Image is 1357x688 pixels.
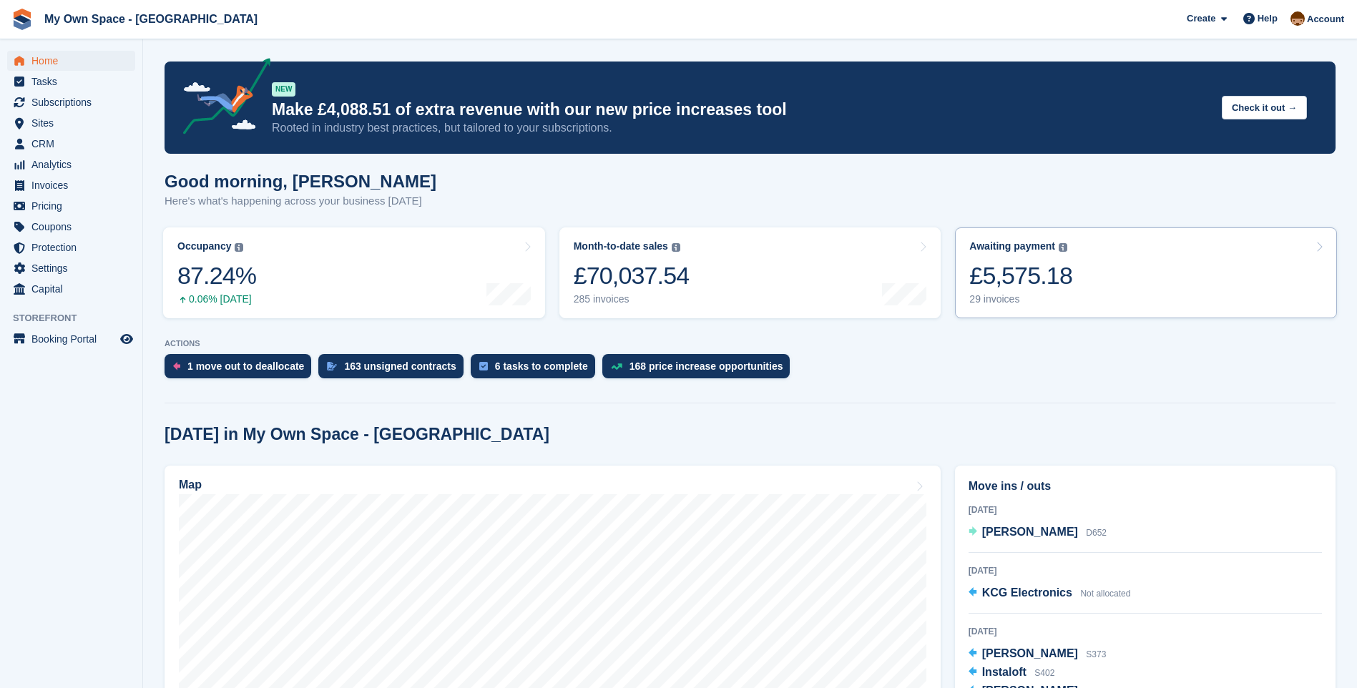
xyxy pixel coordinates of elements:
[982,666,1027,678] span: Instaloft
[31,258,117,278] span: Settings
[165,193,436,210] p: Here's what's happening across your business [DATE]
[318,354,470,385] a: 163 unsigned contracts
[969,503,1322,516] div: [DATE]
[982,647,1078,659] span: [PERSON_NAME]
[672,243,680,252] img: icon-info-grey-7440780725fd019a000dd9b08b2336e03edf1995a4989e88bcd33f0948082b44.svg
[7,279,135,299] a: menu
[171,58,271,139] img: price-adjustments-announcement-icon-8257ccfd72463d97f412b2fc003d46551f7dbcb40ab6d574587a9cd5c0d94...
[1222,96,1307,119] button: Check it out →
[187,360,304,372] div: 1 move out to deallocate
[969,645,1107,664] a: [PERSON_NAME] S373
[969,261,1072,290] div: £5,575.18
[1086,649,1106,659] span: S373
[495,360,588,372] div: 6 tasks to complete
[7,217,135,237] a: menu
[955,227,1337,318] a: Awaiting payment £5,575.18 29 invoices
[7,113,135,133] a: menu
[7,196,135,216] a: menu
[1086,528,1107,538] span: D652
[31,217,117,237] span: Coupons
[7,154,135,175] a: menu
[969,293,1072,305] div: 29 invoices
[982,526,1078,538] span: [PERSON_NAME]
[1290,11,1305,26] img: Paula Harris
[327,362,337,370] img: contract_signature_icon-13c848040528278c33f63329250d36e43548de30e8caae1d1a13099fd9432cc5.svg
[969,625,1322,638] div: [DATE]
[31,92,117,112] span: Subscriptions
[13,311,142,325] span: Storefront
[31,154,117,175] span: Analytics
[969,524,1107,542] a: [PERSON_NAME] D652
[177,293,256,305] div: 0.06% [DATE]
[177,261,256,290] div: 87.24%
[479,362,488,370] img: task-75834270c22a3079a89374b754ae025e5fb1db73e45f91037f5363f120a921f8.svg
[1034,668,1054,678] span: S402
[1258,11,1278,26] span: Help
[235,243,243,252] img: icon-info-grey-7440780725fd019a000dd9b08b2336e03edf1995a4989e88bcd33f0948082b44.svg
[982,586,1072,599] span: KCG Electronics
[344,360,456,372] div: 163 unsigned contracts
[177,240,231,252] div: Occupancy
[7,72,135,92] a: menu
[969,584,1131,603] a: KCG Electronics Not allocated
[272,99,1210,120] p: Make £4,088.51 of extra revenue with our new price increases tool
[1187,11,1215,26] span: Create
[611,363,622,370] img: price_increase_opportunities-93ffe204e8149a01c8c9dc8f82e8f89637d9d84a8eef4429ea346261dce0b2c0.svg
[7,237,135,257] a: menu
[1080,589,1130,599] span: Not allocated
[574,261,690,290] div: £70,037.54
[7,134,135,154] a: menu
[165,172,436,191] h1: Good morning, [PERSON_NAME]
[969,564,1322,577] div: [DATE]
[31,72,117,92] span: Tasks
[165,425,549,444] h2: [DATE] in My Own Space - [GEOGRAPHIC_DATA]
[471,354,602,385] a: 6 tasks to complete
[31,196,117,216] span: Pricing
[272,120,1210,136] p: Rooted in industry best practices, but tailored to your subscriptions.
[559,227,941,318] a: Month-to-date sales £70,037.54 285 invoices
[179,478,202,491] h2: Map
[118,330,135,348] a: Preview store
[7,258,135,278] a: menu
[1307,12,1344,26] span: Account
[7,51,135,71] a: menu
[574,240,668,252] div: Month-to-date sales
[39,7,263,31] a: My Own Space - [GEOGRAPHIC_DATA]
[31,279,117,299] span: Capital
[1059,243,1067,252] img: icon-info-grey-7440780725fd019a000dd9b08b2336e03edf1995a4989e88bcd33f0948082b44.svg
[173,362,180,370] img: move_outs_to_deallocate_icon-f764333ba52eb49d3ac5e1228854f67142a1ed5810a6f6cc68b1a99e826820c5.svg
[7,92,135,112] a: menu
[11,9,33,30] img: stora-icon-8386f47178a22dfd0bd8f6a31ec36ba5ce8667c1dd55bd0f319d3a0aa187defe.svg
[969,664,1055,682] a: Instaloft S402
[31,237,117,257] span: Protection
[7,175,135,195] a: menu
[629,360,783,372] div: 168 price increase opportunities
[31,134,117,154] span: CRM
[31,113,117,133] span: Sites
[31,175,117,195] span: Invoices
[272,82,295,97] div: NEW
[7,329,135,349] a: menu
[969,478,1322,495] h2: Move ins / outs
[31,51,117,71] span: Home
[969,240,1055,252] div: Awaiting payment
[163,227,545,318] a: Occupancy 87.24% 0.06% [DATE]
[31,329,117,349] span: Booking Portal
[165,354,318,385] a: 1 move out to deallocate
[165,339,1336,348] p: ACTIONS
[574,293,690,305] div: 285 invoices
[602,354,798,385] a: 168 price increase opportunities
